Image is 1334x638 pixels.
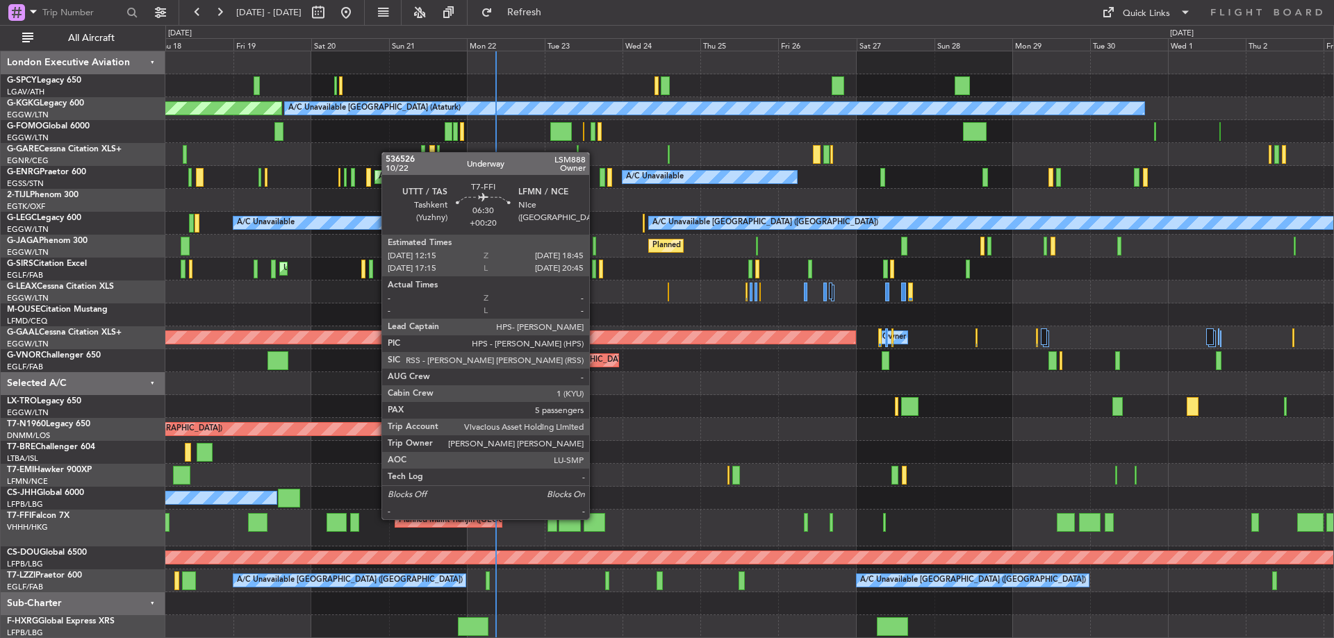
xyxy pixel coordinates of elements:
[7,214,81,222] a: G-LEGCLegacy 600
[7,260,87,268] a: G-SIRSCitation Excel
[7,512,31,520] span: T7-FFI
[7,224,49,235] a: EGGW/LTN
[311,38,389,51] div: Sat 20
[7,168,40,176] span: G-ENRG
[7,99,84,108] a: G-KGKGLegacy 600
[7,582,43,592] a: EGLF/FAB
[7,443,95,451] a: T7-BREChallenger 604
[7,522,48,532] a: VHHH/HKG
[7,420,46,428] span: T7-N1960
[1170,28,1194,40] div: [DATE]
[7,476,48,487] a: LFMN/NCE
[7,305,40,314] span: M-OUSE
[700,38,778,51] div: Thu 25
[379,167,534,187] div: AOG Maint London ([GEOGRAPHIC_DATA])
[7,351,41,360] span: G-VNOR
[237,212,295,233] div: A/C Unavailable
[495,8,554,17] span: Refresh
[882,327,906,348] div: Owner
[7,453,38,464] a: LTBA/ISL
[7,214,37,222] span: G-LEGC
[7,99,40,108] span: G-KGKG
[7,617,38,626] span: F-HXRG
[15,27,151,49] button: All Aircraft
[496,350,715,371] div: Planned Maint [GEOGRAPHIC_DATA] ([GEOGRAPHIC_DATA])
[7,237,88,245] a: G-JAGAPhenom 300
[7,548,87,557] a: CS-DOUGlobal 6500
[168,28,192,40] div: [DATE]
[652,235,871,256] div: Planned Maint [GEOGRAPHIC_DATA] ([GEOGRAPHIC_DATA])
[652,212,878,233] div: A/C Unavailable [GEOGRAPHIC_DATA] ([GEOGRAPHIC_DATA])
[36,33,147,43] span: All Aircraft
[7,270,43,280] a: EGLF/FAB
[7,87,44,97] a: LGAV/ATH
[7,628,43,638] a: LFPB/LBG
[7,110,49,120] a: EGGW/LTN
[389,38,467,51] div: Sun 21
[7,191,30,199] span: 2-TIJL
[7,283,37,291] span: G-LEAX
[7,339,49,349] a: EGGW/LTN
[7,512,69,520] a: T7-FFIFalcon 7X
[283,258,512,279] div: Unplanned Maint [GEOGRAPHIC_DATA] ([GEOGRAPHIC_DATA])
[7,178,44,189] a: EGSS/STN
[399,510,561,531] div: Planned Maint Tianjin ([GEOGRAPHIC_DATA])
[7,122,42,131] span: G-FOMO
[42,2,122,23] input: Trip Number
[7,362,43,372] a: EGLF/FAB
[1123,7,1170,21] div: Quick Links
[626,167,684,187] div: A/C Unavailable
[467,38,545,51] div: Mon 22
[7,305,108,314] a: M-OUSECitation Mustang
[1246,38,1324,51] div: Thu 2
[545,38,623,51] div: Tue 23
[7,76,37,85] span: G-SPCY
[7,408,49,418] a: EGGW/LTN
[7,133,49,143] a: EGGW/LTN
[288,98,461,119] div: A/C Unavailable [GEOGRAPHIC_DATA] (Ataturk)
[7,316,47,326] a: LFMD/CEQ
[7,559,43,569] a: LFPB/LBG
[7,328,39,337] span: G-GAAL
[7,145,39,153] span: G-GARE
[7,466,34,474] span: T7-EMI
[7,489,84,497] a: CS-JHHGlobal 6000
[7,466,92,474] a: T7-EMIHawker 900XP
[475,1,558,24] button: Refresh
[7,430,50,441] a: DNMM/LOS
[623,38,700,51] div: Wed 24
[7,571,35,580] span: T7-LZZI
[236,6,302,19] span: [DATE] - [DATE]
[934,38,1012,51] div: Sun 28
[7,168,86,176] a: G-ENRGPraetor 600
[1090,38,1168,51] div: Tue 30
[857,38,934,51] div: Sat 27
[7,420,90,428] a: T7-N1960Legacy 650
[7,351,101,360] a: G-VNORChallenger 650
[7,122,90,131] a: G-FOMOGlobal 6000
[778,38,856,51] div: Fri 26
[7,293,49,303] a: EGGW/LTN
[7,191,79,199] a: 2-TIJLPhenom 300
[1012,38,1090,51] div: Mon 29
[7,76,81,85] a: G-SPCYLegacy 650
[156,38,233,51] div: Thu 18
[7,489,37,497] span: CS-JHH
[233,38,311,51] div: Fri 19
[503,464,636,485] div: Planned Maint [GEOGRAPHIC_DATA]
[237,570,463,591] div: A/C Unavailable [GEOGRAPHIC_DATA] ([GEOGRAPHIC_DATA])
[1168,38,1246,51] div: Wed 1
[7,443,35,451] span: T7-BRE
[7,156,49,166] a: EGNR/CEG
[7,145,122,153] a: G-GARECessna Citation XLS+
[7,247,49,258] a: EGGW/LTN
[860,570,1086,591] div: A/C Unavailable [GEOGRAPHIC_DATA] ([GEOGRAPHIC_DATA])
[7,499,43,510] a: LFPB/LBG
[7,328,122,337] a: G-GAALCessna Citation XLS+
[7,617,115,626] a: F-HXRGGlobal Express XRS
[7,237,39,245] span: G-JAGA
[7,571,82,580] a: T7-LZZIPraetor 600
[7,260,33,268] span: G-SIRS
[1095,1,1198,24] button: Quick Links
[7,548,40,557] span: CS-DOU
